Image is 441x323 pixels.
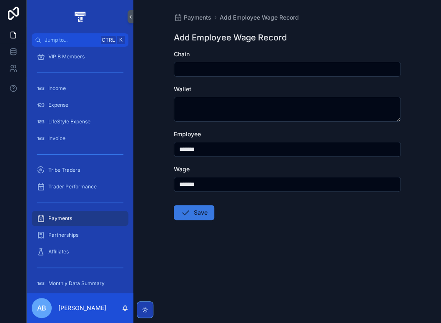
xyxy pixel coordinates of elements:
span: VIP B Members [48,53,85,60]
span: Tribe Traders [48,167,80,173]
span: Expense [48,102,68,108]
a: Affiliates [32,244,128,259]
span: Jump to... [45,37,98,43]
span: AB [37,303,46,313]
button: Save [174,205,214,220]
span: Monthly Data Summary [48,280,105,287]
div: scrollable content [27,47,133,293]
a: LifeStyle Expense [32,114,128,129]
span: Ctrl [101,36,116,44]
a: Invoice [32,131,128,146]
span: Chain [174,50,190,58]
span: K [118,37,124,43]
a: VIP B Members [32,49,128,64]
span: Partnerships [48,232,78,238]
h1: Add Employee Wage Record [174,32,287,43]
a: Payments [174,13,211,22]
button: Jump to...CtrlK [32,33,128,47]
a: Payments [32,211,128,226]
a: Income [32,81,128,96]
span: Payments [48,215,72,222]
span: Payments [184,13,211,22]
span: LifeStyle Expense [48,118,90,125]
span: Trader Performance [48,183,97,190]
span: Invoice [48,135,65,142]
img: App logo [73,10,87,23]
a: Expense [32,98,128,113]
span: Affiliates [48,248,69,255]
span: Wage [174,165,190,173]
p: [PERSON_NAME] [58,304,106,312]
span: Wallet [174,85,191,93]
a: Monthly Data Summary [32,276,128,291]
a: Add Employee Wage Record [220,13,299,22]
span: Employee [174,130,201,138]
a: Partnerships [32,228,128,243]
a: Trader Performance [32,179,128,194]
span: Income [48,85,66,92]
a: Tribe Traders [32,163,128,178]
